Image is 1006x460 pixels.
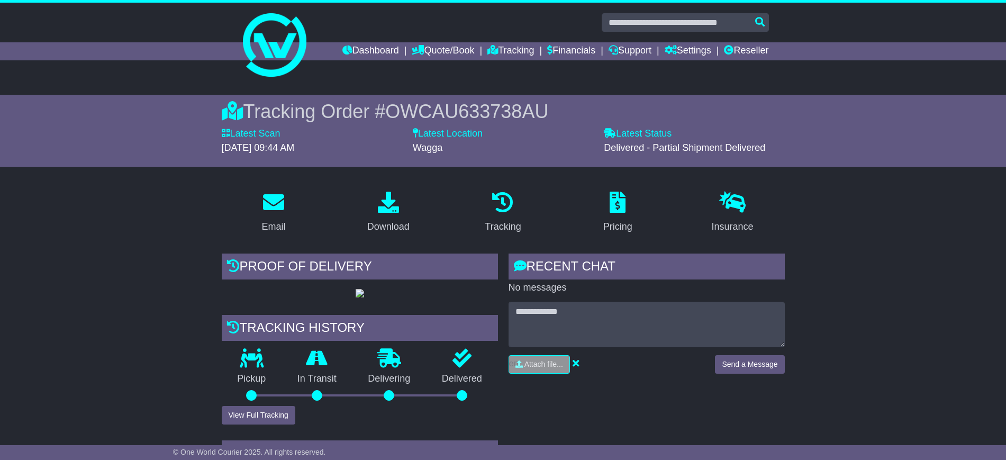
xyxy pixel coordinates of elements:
[360,188,416,238] a: Download
[724,42,768,60] a: Reseller
[712,220,754,234] div: Insurance
[261,220,285,234] div: Email
[604,128,672,140] label: Latest Status
[342,42,399,60] a: Dashboard
[705,188,760,238] a: Insurance
[426,373,498,385] p: Delivered
[222,128,280,140] label: Latest Scan
[413,142,442,153] span: Wagga
[385,101,548,122] span: OWCAU633738AU
[352,373,427,385] p: Delivering
[356,289,364,297] img: GetPodImage
[413,128,483,140] label: Latest Location
[255,188,292,238] a: Email
[509,282,785,294] p: No messages
[222,142,295,153] span: [DATE] 09:44 AM
[485,220,521,234] div: Tracking
[412,42,474,60] a: Quote/Book
[222,406,295,425] button: View Full Tracking
[509,254,785,282] div: RECENT CHAT
[282,373,352,385] p: In Transit
[222,100,785,123] div: Tracking Order #
[222,373,282,385] p: Pickup
[604,142,765,153] span: Delivered - Partial Shipment Delivered
[609,42,651,60] a: Support
[487,42,534,60] a: Tracking
[665,42,711,60] a: Settings
[222,315,498,344] div: Tracking history
[547,42,595,60] a: Financials
[367,220,410,234] div: Download
[478,188,528,238] a: Tracking
[596,188,639,238] a: Pricing
[603,220,632,234] div: Pricing
[173,448,326,456] span: © One World Courier 2025. All rights reserved.
[715,355,784,374] button: Send a Message
[222,254,498,282] div: Proof of Delivery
